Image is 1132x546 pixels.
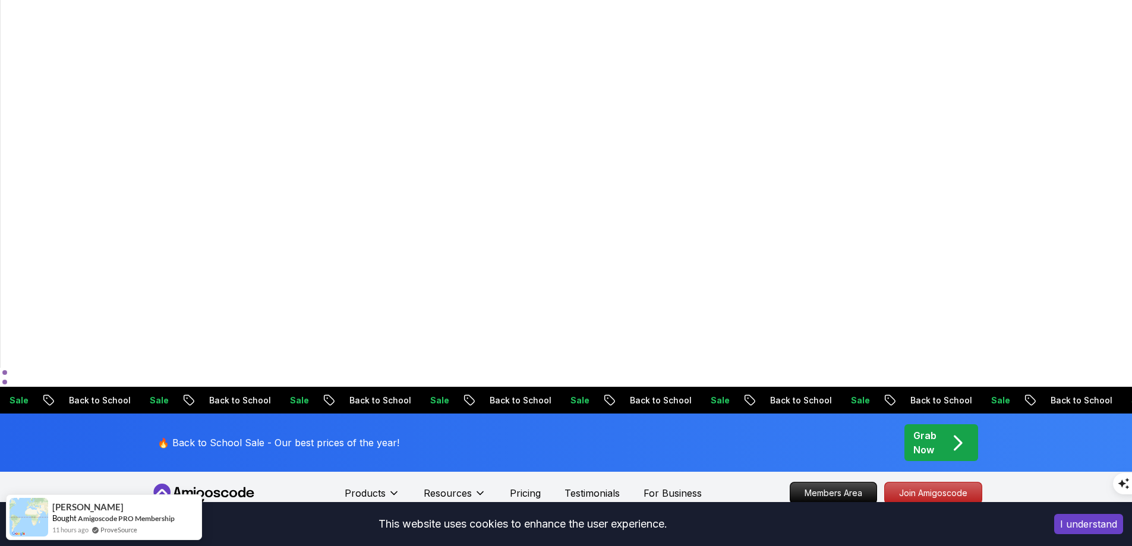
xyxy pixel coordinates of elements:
p: Back to School [67,394,147,406]
p: Back to School [207,394,288,406]
a: Testimonials [565,486,620,500]
p: Grab Now [913,428,936,457]
p: Sale [428,394,466,406]
button: Accept cookies [1054,514,1123,534]
p: Back to School [347,394,428,406]
span: Bought [52,513,77,523]
p: 🔥 Back to School Sale - Our best prices of the year! [157,435,399,450]
p: Sale [288,394,326,406]
p: Sale [568,394,606,406]
span: 11 hours ago [52,525,89,535]
p: Back to School [628,394,708,406]
p: Back to School [1048,394,1129,406]
a: Pricing [510,486,541,500]
a: For Business [644,486,702,500]
a: ProveSource [100,525,137,535]
a: Members Area [790,482,877,504]
p: Sale [7,394,45,406]
p: Sale [989,394,1027,406]
p: Sale [708,394,746,406]
p: Sale [147,394,185,406]
p: Join Amigoscode [885,482,982,504]
p: Resources [424,486,472,500]
div: This website uses cookies to enhance the user experience. [9,511,1036,537]
p: Back to School [908,394,989,406]
img: provesource social proof notification image [10,498,48,536]
button: Resources [424,486,486,510]
p: Sale [849,394,887,406]
a: Amigoscode PRO Membership [78,513,175,523]
p: Back to School [768,394,849,406]
p: Members Area [790,482,876,504]
button: Products [345,486,400,510]
a: Join Amigoscode [884,482,982,504]
p: Back to School [487,394,568,406]
p: Products [345,486,386,500]
span: [PERSON_NAME] [52,502,124,512]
